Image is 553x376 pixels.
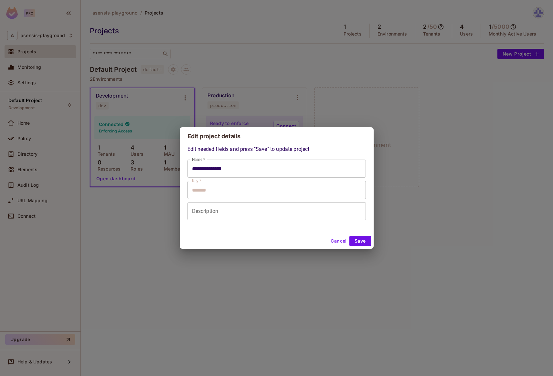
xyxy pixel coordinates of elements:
[187,145,366,220] div: Edit needed fields and press "Save" to update project
[180,127,374,145] h2: Edit project details
[192,178,201,183] label: Key *
[192,157,205,162] label: Name *
[328,236,349,246] button: Cancel
[349,236,371,246] button: Save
